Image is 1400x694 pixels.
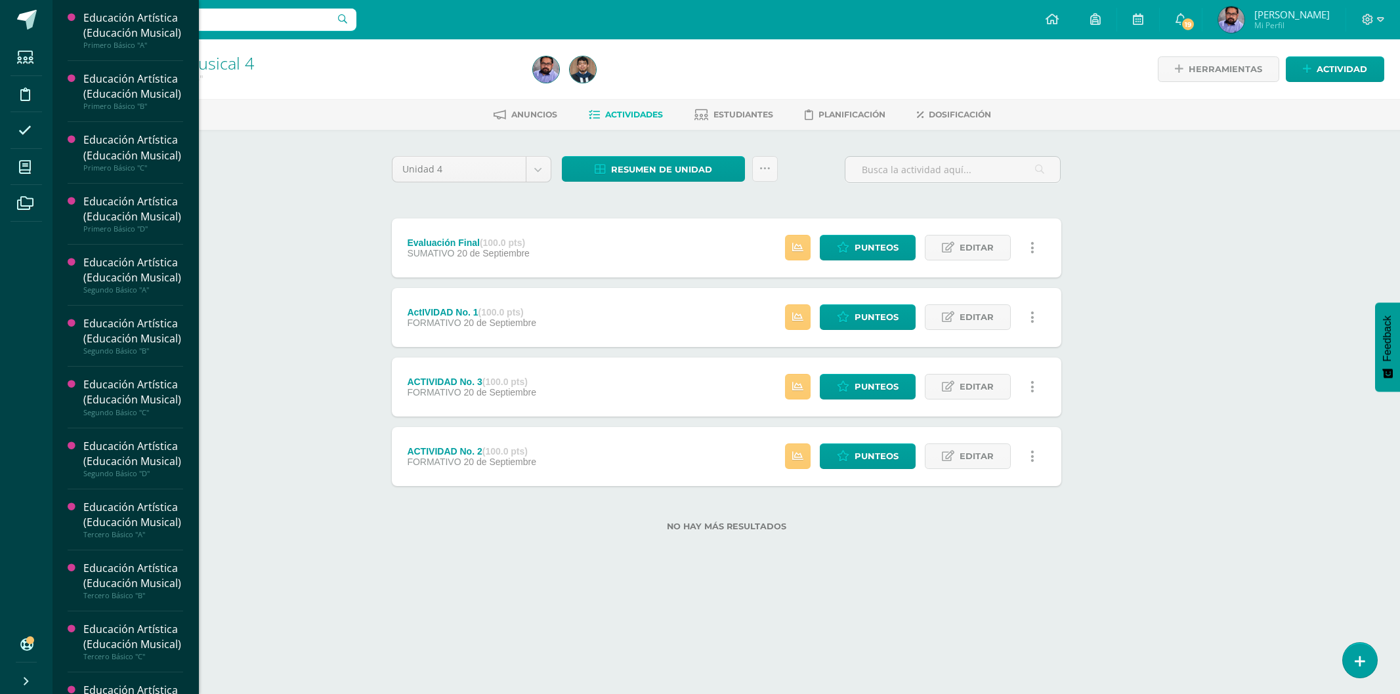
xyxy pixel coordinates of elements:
[845,157,1060,182] input: Busca la actividad aquí...
[407,387,461,398] span: FORMATIVO
[820,235,916,260] a: Punteos
[83,439,183,469] div: Educación Artística (Educación Musical)
[1382,316,1393,361] span: Feedback
[83,530,183,539] div: Tercero Básico "A"
[407,317,461,328] span: FORMATIVO
[83,469,183,478] div: Segundo Básico "D"
[1218,7,1244,33] img: 7c3d6755148f85b195babec4e2a345e8.png
[83,133,183,163] div: Educación Artística (Educación Musical)
[83,500,183,539] a: Educación Artística (Educación Musical)Tercero Básico "A"
[83,224,183,234] div: Primero Básico "D"
[1254,8,1330,21] span: [PERSON_NAME]
[83,41,183,50] div: Primero Básico "A"
[855,305,899,329] span: Punteos
[392,521,1061,531] label: No hay más resultados
[1158,56,1279,82] a: Herramientas
[407,237,530,248] div: Evaluación Final
[694,104,773,125] a: Estudiantes
[392,157,551,182] a: Unidad 4
[402,157,516,182] span: Unidad 4
[1317,57,1367,81] span: Actividad
[1181,17,1195,31] span: 19
[855,375,899,399] span: Punteos
[855,444,899,468] span: Punteos
[83,71,183,102] div: Educación Artística (Educación Musical)
[511,110,557,119] span: Anuncios
[463,317,536,328] span: 20 de Septiembre
[818,110,885,119] span: Planificación
[463,457,536,467] span: 20 de Septiembre
[407,248,454,258] span: SUMATIVO
[820,304,916,330] a: Punteos
[83,591,183,600] div: Tercero Básico "B"
[820,443,916,469] a: Punteos
[1286,56,1384,82] a: Actividad
[1189,57,1262,81] span: Herramientas
[1375,302,1400,392] button: Feedback - Mostrar encuesta
[611,157,712,182] span: Resumen de unidad
[407,446,536,457] div: ACTIVIDAD No. 2
[960,305,994,329] span: Editar
[83,194,183,224] div: Educación Artística (Educación Musical)
[533,56,559,83] img: 7c3d6755148f85b195babec4e2a345e8.png
[482,446,528,457] strong: (100.0 pts)
[407,307,536,317] div: ActIVIDAD No. 1
[83,561,183,600] a: Educación Artística (Educación Musical)Tercero Básico "B"
[61,9,356,31] input: Busca un usuario...
[83,255,183,285] div: Educación Artística (Educación Musical)
[83,316,183,356] a: Educación Artística (Educación Musical)Segundo Básico "B"
[570,56,596,83] img: 8c648ab03079b18c3371769e6fc6bd45.png
[83,408,183,417] div: Segundo Básico "C"
[589,104,663,125] a: Actividades
[960,444,994,468] span: Editar
[463,387,536,398] span: 20 de Septiembre
[855,235,899,260] span: Punteos
[102,54,517,72] h1: Educación Musical 4
[83,71,183,111] a: Educación Artística (Educación Musical)Primero Básico "B"
[83,285,183,295] div: Segundo Básico "A"
[605,110,663,119] span: Actividades
[960,235,994,260] span: Editar
[820,374,916,399] a: Punteos
[83,255,183,295] a: Educación Artística (Educación Musical)Segundo Básico "A"
[482,377,528,387] strong: (100.0 pts)
[83,316,183,346] div: Educación Artística (Educación Musical)
[83,439,183,478] a: Educación Artística (Educación Musical)Segundo Básico "D"
[83,622,183,652] div: Educación Artística (Educación Musical)
[83,10,183,50] a: Educación Artística (Educación Musical)Primero Básico "A"
[83,133,183,172] a: Educación Artística (Educación Musical)Primero Básico "C"
[83,163,183,173] div: Primero Básico "C"
[83,377,183,407] div: Educación Artística (Educación Musical)
[83,10,183,41] div: Educación Artística (Educación Musical)
[960,375,994,399] span: Editar
[83,622,183,661] a: Educación Artística (Educación Musical)Tercero Básico "C"
[407,377,536,387] div: ACTIVIDAD No. 3
[83,377,183,417] a: Educación Artística (Educación Musical)Segundo Básico "C"
[805,104,885,125] a: Planificación
[929,110,991,119] span: Dosificación
[457,248,530,258] span: 20 de Septiembre
[83,652,183,661] div: Tercero Básico "C"
[562,156,745,182] a: Resumen de unidad
[83,500,183,530] div: Educación Artística (Educación Musical)
[407,457,461,467] span: FORMATIVO
[478,307,524,317] strong: (100.0 pts)
[102,72,517,85] div: Cuarto Bachillerato 'B'
[480,237,525,248] strong: (100.0 pts)
[713,110,773,119] span: Estudiantes
[83,561,183,591] div: Educación Artística (Educación Musical)
[917,104,991,125] a: Dosificación
[83,102,183,111] div: Primero Básico "B"
[83,346,183,356] div: Segundo Básico "B"
[1254,20,1330,31] span: Mi Perfil
[494,104,557,125] a: Anuncios
[83,194,183,234] a: Educación Artística (Educación Musical)Primero Básico "D"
